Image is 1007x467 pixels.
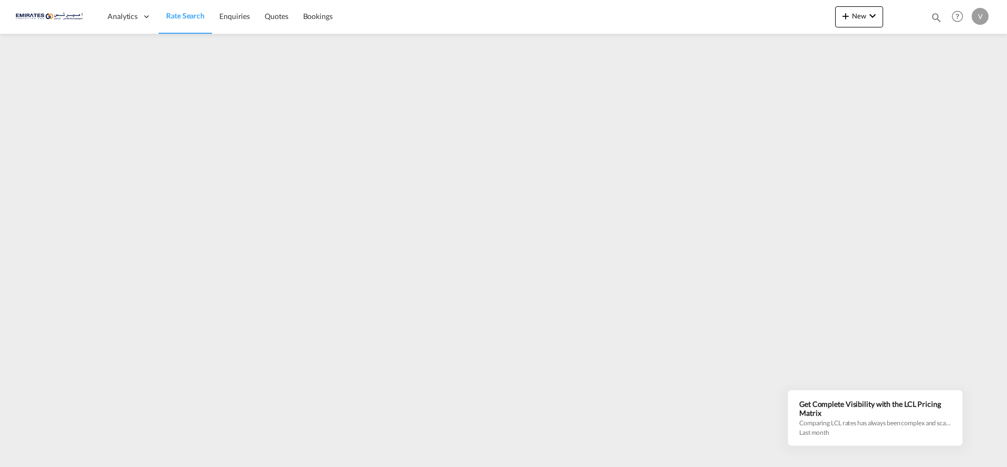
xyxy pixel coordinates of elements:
span: Analytics [108,11,138,22]
div: Help [948,7,972,26]
span: Bookings [303,12,333,21]
span: Enquiries [219,12,250,21]
span: Quotes [265,12,288,21]
div: icon-magnify [931,12,942,27]
button: icon-plus 400-fgNewicon-chevron-down [835,6,883,27]
span: New [839,12,879,20]
md-icon: icon-chevron-down [866,9,879,22]
md-icon: icon-magnify [931,12,942,23]
span: Help [948,7,966,25]
div: V [972,8,989,25]
md-icon: icon-plus 400-fg [839,9,852,22]
span: Rate Search [166,11,205,20]
img: c67187802a5a11ec94275b5db69a26e6.png [16,5,87,28]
